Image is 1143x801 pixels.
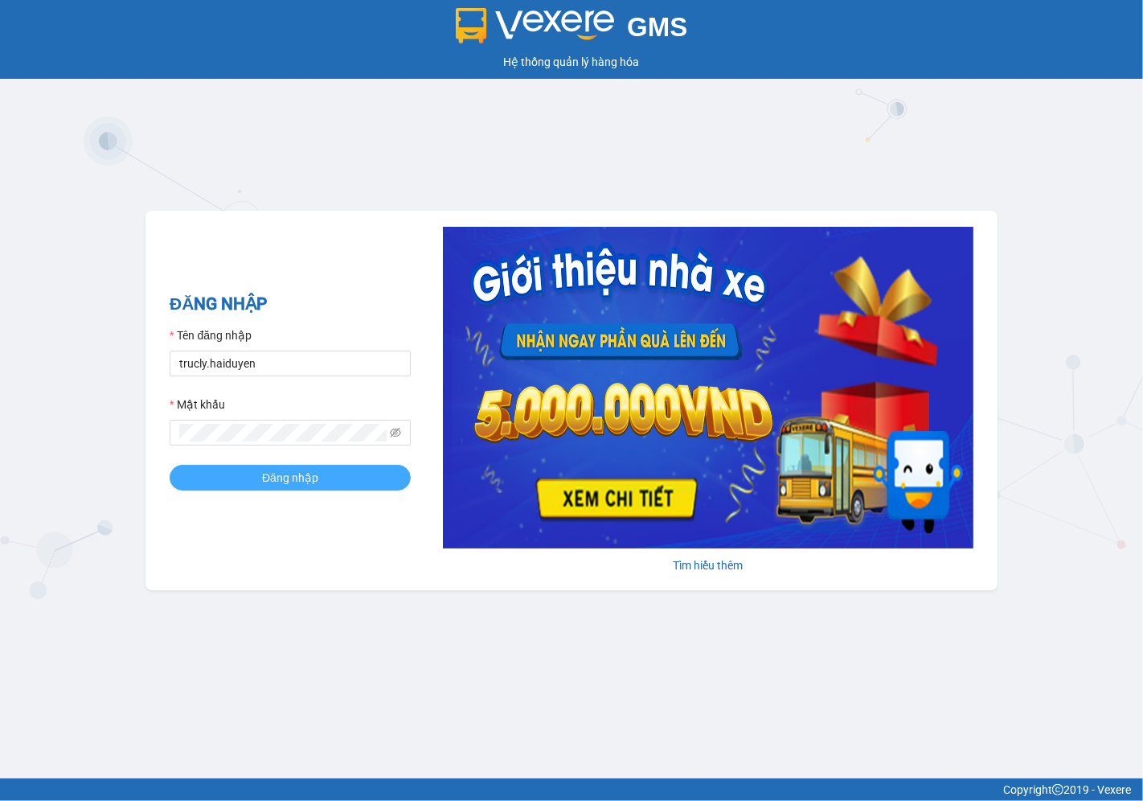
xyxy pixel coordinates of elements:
[443,557,973,574] div: Tìm hiểu thêm
[390,427,401,438] span: eye-invisible
[262,469,318,487] span: Đăng nhập
[170,291,411,318] h2: ĐĂNG NHẬP
[456,8,615,43] img: logo 2
[443,227,973,548] img: banner-0
[456,24,688,37] a: GMS
[170,396,225,413] label: Mật khẩu
[170,327,252,344] label: Tên đăng nhập
[170,465,411,491] button: Đăng nhập
[1052,784,1063,795] span: copyright
[170,351,411,376] input: Tên đăng nhập
[12,781,1131,799] div: Copyright 2019 - Vexere
[179,424,387,442] input: Mật khẩu
[4,53,1139,71] div: Hệ thống quản lý hàng hóa
[627,12,687,42] span: GMS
